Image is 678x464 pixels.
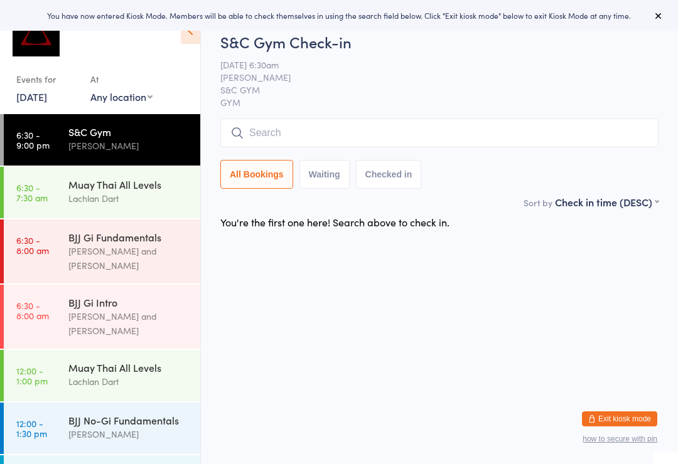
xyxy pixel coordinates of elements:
[68,177,190,191] div: Muay Thai All Levels
[68,427,190,441] div: [PERSON_NAME]
[90,69,153,90] div: At
[90,90,153,103] div: Any location
[4,403,200,454] a: 12:00 -1:30 pmBJJ No-Gi Fundamentals[PERSON_NAME]
[220,58,639,71] span: [DATE] 6:30am
[220,31,659,52] h2: S&C Gym Check-in
[4,167,200,218] a: 6:30 -7:30 amMuay Thai All LevelsLachlan Dart
[68,361,190,374] div: Muay Thai All Levels
[524,196,552,209] label: Sort by
[16,90,47,103] a: [DATE]
[220,96,659,108] span: GYM
[220,160,293,189] button: All Bookings
[16,235,49,255] time: 6:30 - 8:00 am
[68,244,190,273] div: [PERSON_NAME] and [PERSON_NAME]
[16,69,78,90] div: Events for
[4,285,200,349] a: 6:30 -8:00 amBJJ Gi Intro[PERSON_NAME] and [PERSON_NAME]
[4,350,200,401] a: 12:00 -1:00 pmMuay Thai All LevelsLachlan Dart
[68,139,190,153] div: [PERSON_NAME]
[68,374,190,389] div: Lachlan Dart
[299,160,350,189] button: Waiting
[16,130,50,150] time: 6:30 - 9:00 pm
[68,309,190,338] div: [PERSON_NAME] and [PERSON_NAME]
[68,125,190,139] div: S&C Gym
[13,9,60,56] img: Dominance MMA Abbotsford
[68,191,190,206] div: Lachlan Dart
[220,119,659,147] input: Search
[583,435,657,443] button: how to secure with pin
[68,230,190,244] div: BJJ Gi Fundamentals
[16,418,47,438] time: 12:00 - 1:30 pm
[16,300,49,320] time: 6:30 - 8:00 am
[68,413,190,427] div: BJJ No-Gi Fundamentals
[220,83,639,96] span: S&C GYM
[582,411,657,426] button: Exit kiosk mode
[555,195,659,209] div: Check in time (DESC)
[16,182,48,203] time: 6:30 - 7:30 am
[4,114,200,166] a: 6:30 -9:00 pmS&C Gym[PERSON_NAME]
[356,160,422,189] button: Checked in
[68,295,190,309] div: BJJ Gi Intro
[4,219,200,283] a: 6:30 -8:00 amBJJ Gi Fundamentals[PERSON_NAME] and [PERSON_NAME]
[220,215,449,229] div: You're the first one here! Search above to check in.
[20,10,658,21] div: You have now entered Kiosk Mode. Members will be able to check themselves in using the search fie...
[220,71,639,83] span: [PERSON_NAME]
[16,366,48,386] time: 12:00 - 1:00 pm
